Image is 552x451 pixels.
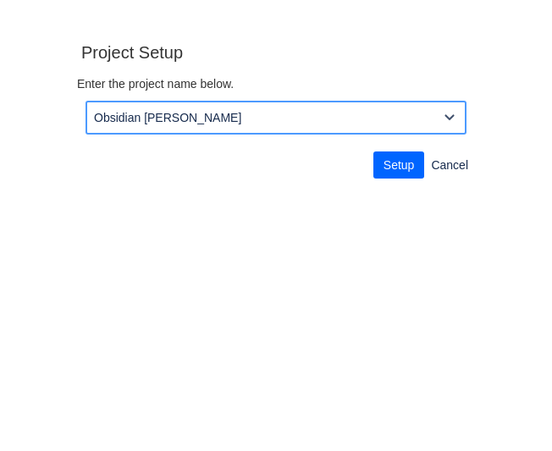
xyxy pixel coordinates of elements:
button: Setup [373,151,425,179]
span: open [439,107,460,128]
h3: Project Setup [81,40,183,65]
p: Enter the project name below. [77,75,475,92]
span: Setup [384,151,415,179]
a: Cancel [424,151,475,179]
div: Obsidian [PERSON_NAME] [94,111,241,124]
